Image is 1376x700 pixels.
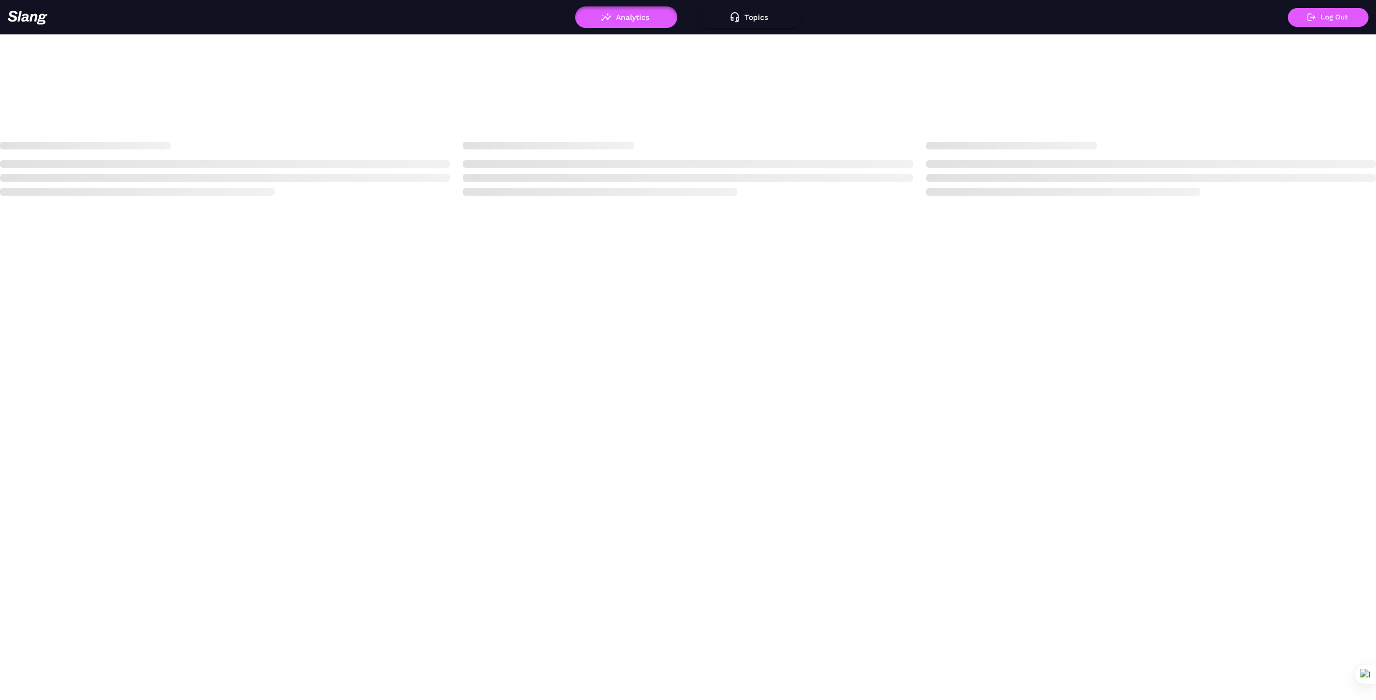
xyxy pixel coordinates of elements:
button: Log Out [1288,8,1368,27]
a: Analytics [575,13,677,20]
button: Topics [699,6,801,28]
button: Analytics [575,6,677,28]
img: 623511267c55cb56e2f2a487_logo2.png [8,10,48,25]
